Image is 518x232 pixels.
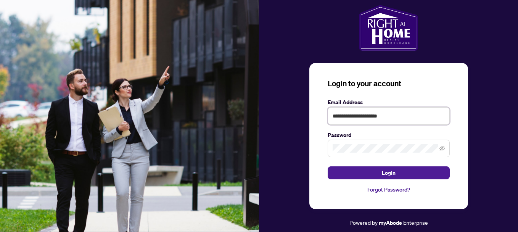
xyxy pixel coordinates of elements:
span: Login [382,167,396,179]
a: myAbode [379,219,402,227]
span: Powered by [349,219,378,226]
button: Login [328,166,450,179]
label: Email Address [328,98,450,106]
h3: Login to your account [328,78,450,89]
span: eye-invisible [439,146,445,151]
label: Password [328,131,450,139]
a: Forgot Password? [328,185,450,194]
span: Enterprise [403,219,428,226]
img: ma-logo [359,5,418,51]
